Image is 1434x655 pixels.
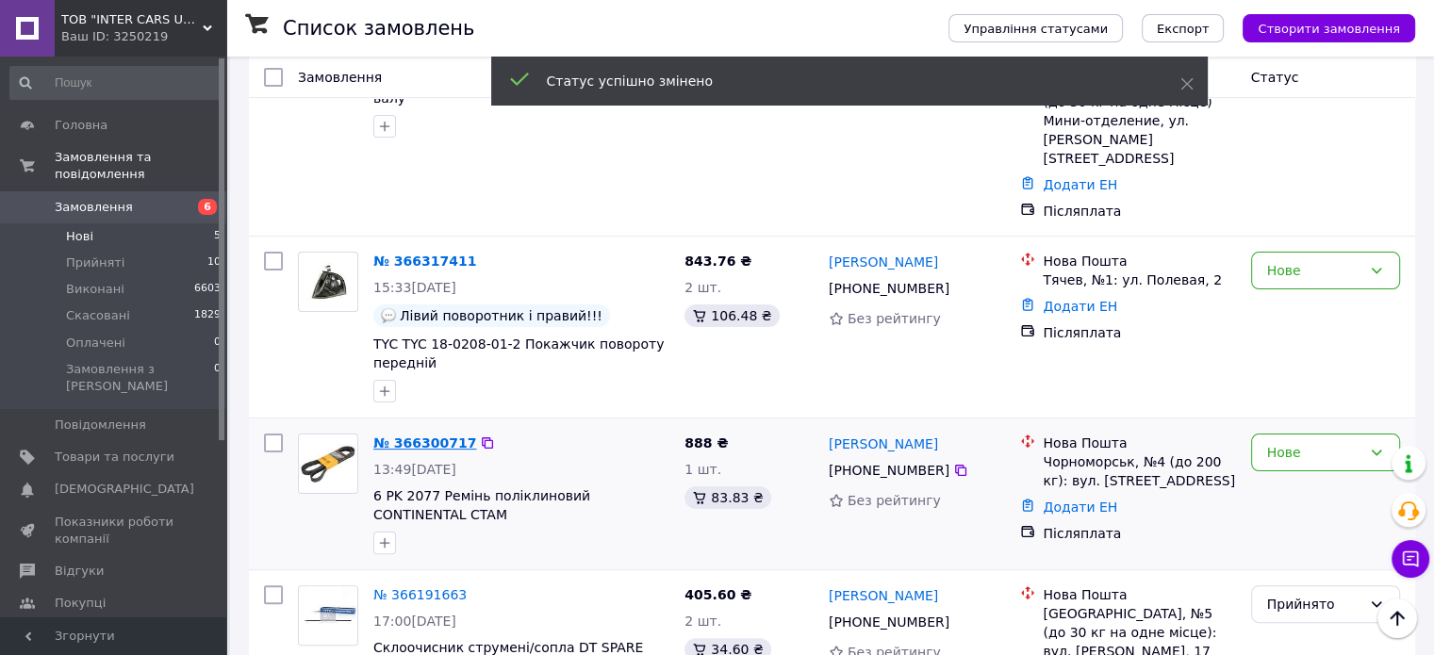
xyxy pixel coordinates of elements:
a: № 366191663 [373,587,467,602]
div: 83.83 ₴ [684,486,770,509]
span: Замовлення та повідомлення [55,149,226,183]
div: Ваш ID: 3250219 [61,28,226,45]
span: Показники роботи компанії [55,514,174,548]
span: 0 [214,361,221,395]
span: 405.60 ₴ [684,587,751,602]
span: Скасовані [66,307,130,324]
span: Відгуки [55,563,104,580]
span: Товари та послуги [55,449,174,466]
span: Замовлення [298,70,382,85]
input: Пошук [9,66,223,100]
span: Оплачені [66,335,125,352]
a: Фото товару [298,252,358,312]
div: Нова Пошта [1043,585,1235,604]
span: Нові [66,228,93,245]
img: :speech_balloon: [381,308,396,323]
span: Виконані [66,281,124,298]
a: Фото товару [298,585,358,646]
div: [PHONE_NUMBER] [825,457,953,483]
div: [PHONE_NUMBER] [825,609,953,635]
a: № 366317411 [373,254,476,269]
span: 1829 [194,307,221,324]
span: Прийняті [66,254,124,271]
button: Чат з покупцем [1392,540,1429,578]
a: [PERSON_NAME] [829,434,938,453]
span: 13:49[DATE] [373,462,456,477]
span: 6603 [194,281,221,298]
button: Експорт [1142,14,1225,42]
img: Фото товару [299,444,357,483]
div: Нове [1267,260,1361,281]
span: Лівий поворотник і правий!!! [400,308,602,323]
span: 6 [198,199,217,215]
a: 6 PK 2077 Ремінь поліклиновий CONTINENTAL CTAM [373,488,590,522]
div: Нова Пошта [1043,434,1235,452]
span: 5 [214,228,221,245]
span: Без рейтингу [848,493,941,508]
div: Післяплата [1043,323,1235,342]
a: Додати ЕН [1043,177,1117,192]
div: Післяплата [1043,202,1235,221]
div: Нове [1267,442,1361,463]
span: 15:33[DATE] [373,280,456,295]
a: № 366300717 [373,435,476,450]
div: Тячев, №1: ул. Полевая, 2 [1043,270,1235,289]
button: Створити замовлення [1243,14,1415,42]
a: [PERSON_NAME] [829,253,938,271]
span: Головна [55,117,107,134]
span: 0 [214,335,221,352]
div: Чорноморськ, №4 (до 200 кг): вул. [STREET_ADDRESS] [1043,452,1235,490]
div: 106.48 ₴ [684,304,779,327]
span: Управління статусами [964,22,1108,36]
span: 2 шт. [684,280,721,295]
span: Експорт [1157,22,1210,36]
span: Покупці [55,595,106,612]
a: Додати ЕН [1043,499,1117,515]
div: [PHONE_NUMBER] [825,275,953,302]
span: 2 шт. [684,614,721,629]
span: [DEMOGRAPHIC_DATA] [55,481,194,498]
a: TYC TYC 18-0208-01-2 Покажчик повороту передній [373,336,664,370]
a: Створити замовлення [1224,20,1415,35]
img: Фото товару [300,586,356,645]
div: Післяплата [1043,524,1235,543]
span: 843.76 ₴ [684,254,751,269]
span: Повідомлення [55,417,146,434]
button: Наверх [1377,598,1417,638]
span: 1 шт. [684,462,721,477]
h1: Список замовлень [283,17,474,40]
span: 17:00[DATE] [373,614,456,629]
span: Замовлення з [PERSON_NAME] [66,361,214,395]
a: [PERSON_NAME] [829,586,938,605]
span: 10 [207,254,221,271]
div: Нова Пошта [1043,252,1235,270]
img: Фото товару [299,263,357,302]
span: Створити замовлення [1258,22,1400,36]
span: ТОВ "INTER CARS UKRAINE" [61,11,203,28]
a: Додати ЕН [1043,299,1117,314]
div: Статус успішно змінено [547,72,1133,90]
span: Замовлення [55,199,133,216]
span: Без рейтингу [848,311,941,326]
button: Управління статусами [948,14,1123,42]
span: 888 ₴ [684,435,728,450]
div: Прийнято [1267,594,1361,614]
span: Статус [1251,70,1299,85]
a: Фото товару [298,434,358,494]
